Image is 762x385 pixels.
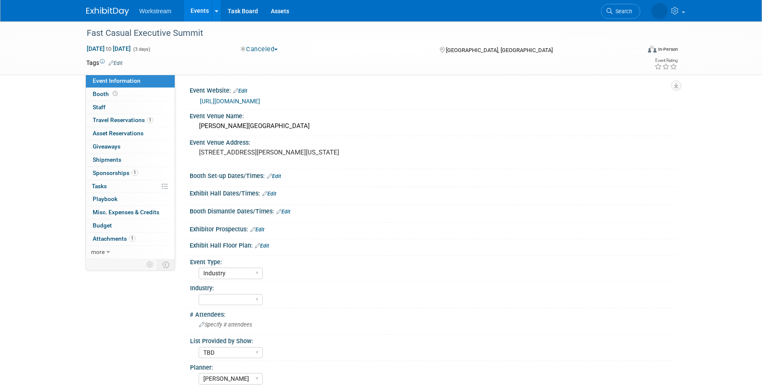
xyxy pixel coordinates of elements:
[267,173,281,179] a: Edit
[190,169,676,181] div: Booth Set-up Dates/Times:
[250,227,264,233] a: Edit
[190,335,672,345] div: List Provided by Show:
[86,127,175,140] a: Asset Reservations
[86,206,175,219] a: Misc. Expenses & Credits
[143,259,158,270] td: Personalize Event Tab Strip
[86,45,131,52] span: [DATE] [DATE]
[190,282,672,292] div: Industry:
[654,58,677,63] div: Event Rating
[648,46,656,52] img: Format-Inperson.png
[190,361,672,372] div: Planner:
[86,75,175,87] a: Event Information
[93,77,141,84] span: Event Information
[190,110,676,120] div: Event Venue Name:
[190,256,672,266] div: Event Type:
[91,248,105,255] span: more
[139,8,171,15] span: Workstream
[86,193,175,206] a: Playbook
[93,222,112,229] span: Budget
[86,7,129,16] img: ExhibitDay
[158,259,175,270] td: Toggle Event Tabs
[93,130,144,137] span: Asset Reservations
[262,191,276,197] a: Edit
[601,4,640,19] a: Search
[93,143,120,150] span: Giveaways
[93,104,106,111] span: Staff
[86,101,175,114] a: Staff
[86,167,175,180] a: Sponsorships1
[92,183,107,190] span: Tasks
[86,180,175,193] a: Tasks
[658,46,678,52] div: In-Person
[93,156,121,163] span: Shipments
[190,84,676,95] div: Event Website:
[132,169,138,176] span: 1
[190,223,676,234] div: Exhibitor Prospectus:
[86,58,123,67] td: Tags
[190,308,676,319] div: # Attendees:
[93,235,135,242] span: Attachments
[129,235,135,242] span: 1
[190,239,676,250] div: Exhibit Hall Floor Plan:
[446,47,553,53] span: [GEOGRAPHIC_DATA], [GEOGRAPHIC_DATA]
[199,149,383,156] pre: [STREET_ADDRESS][PERSON_NAME][US_STATE]
[93,117,153,123] span: Travel Reservations
[190,187,676,198] div: Exhibit Hall Dates/Times:
[613,8,632,15] span: Search
[147,117,153,123] span: 1
[93,169,138,176] span: Sponsorships
[86,88,175,101] a: Booth
[199,321,252,328] span: Specify # attendees
[200,98,260,105] a: [URL][DOMAIN_NAME]
[190,205,676,216] div: Booth Dismantle Dates/Times:
[86,246,175,259] a: more
[93,209,159,216] span: Misc. Expenses & Credits
[84,26,627,41] div: Fast Casual Executive Summit
[276,209,290,215] a: Edit
[190,136,676,147] div: Event Venue Address:
[86,219,175,232] a: Budget
[255,243,269,249] a: Edit
[196,120,669,133] div: [PERSON_NAME][GEOGRAPHIC_DATA]
[86,114,175,127] a: Travel Reservations1
[108,60,123,66] a: Edit
[93,195,117,202] span: Playbook
[233,88,247,94] a: Edit
[590,44,678,57] div: Event Format
[105,45,113,52] span: to
[86,154,175,166] a: Shipments
[93,90,119,97] span: Booth
[111,90,119,97] span: Booth not reserved yet
[237,45,281,54] button: Canceled
[132,47,150,52] span: (3 days)
[86,233,175,245] a: Attachments1
[651,3,668,19] img: Keira Wiele
[86,140,175,153] a: Giveaways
